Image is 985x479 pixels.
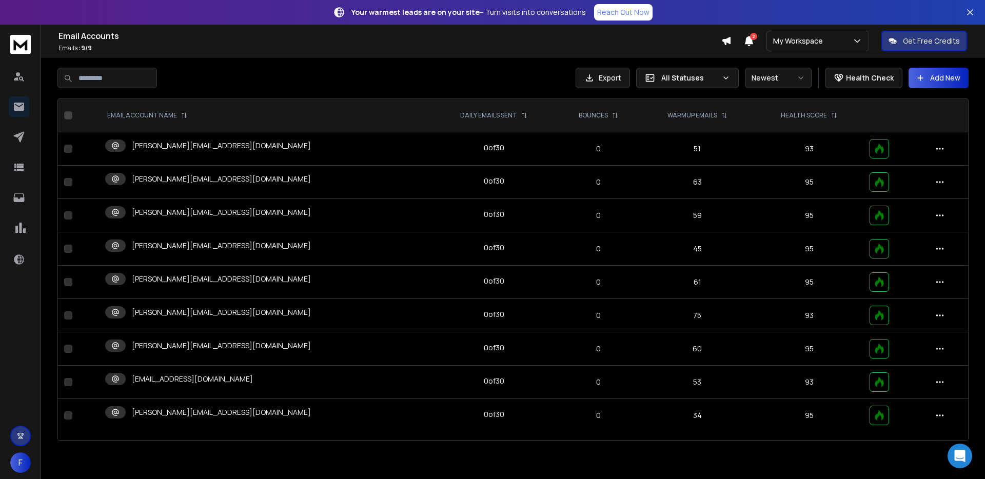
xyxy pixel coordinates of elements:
td: 60 [640,332,755,366]
div: EMAIL ACCOUNT NAME [107,111,187,119]
button: Get Free Credits [881,31,967,51]
td: 95 [755,166,863,199]
p: 0 [563,177,634,187]
p: 0 [563,210,634,221]
td: 75 [640,299,755,332]
td: 93 [755,132,863,166]
p: All Statuses [661,73,718,83]
button: Health Check [825,68,902,88]
p: 0 [563,377,634,387]
p: DAILY EMAILS SENT [460,111,517,119]
div: 0 of 30 [484,143,504,153]
td: 95 [755,332,863,366]
button: Newest [745,68,812,88]
p: Health Check [846,73,894,83]
div: 0 of 30 [484,343,504,353]
p: [PERSON_NAME][EMAIL_ADDRESS][DOMAIN_NAME] [132,207,311,217]
p: [PERSON_NAME][EMAIL_ADDRESS][DOMAIN_NAME] [132,241,311,251]
p: [PERSON_NAME][EMAIL_ADDRESS][DOMAIN_NAME] [132,174,311,184]
button: F [10,452,31,473]
p: My Workspace [773,36,827,46]
div: 0 of 30 [484,376,504,386]
h1: Email Accounts [58,30,721,42]
img: logo [10,35,31,54]
td: 95 [755,399,863,432]
p: 0 [563,344,634,354]
p: Reach Out Now [597,7,649,17]
p: 0 [563,144,634,154]
p: Emails : [58,44,721,52]
div: 0 of 30 [484,209,504,219]
p: [PERSON_NAME][EMAIL_ADDRESS][DOMAIN_NAME] [132,341,311,351]
p: 0 [563,277,634,287]
button: Add New [909,68,969,88]
p: 0 [563,244,634,254]
p: HEALTH SCORE [781,111,827,119]
p: 0 [563,310,634,321]
p: – Turn visits into conversations [351,7,586,17]
button: Export [576,68,630,88]
td: 95 [755,232,863,266]
strong: Your warmest leads are on your site [351,7,480,17]
p: [PERSON_NAME][EMAIL_ADDRESS][DOMAIN_NAME] [132,141,311,151]
td: 34 [640,399,755,432]
p: [PERSON_NAME][EMAIL_ADDRESS][DOMAIN_NAME] [132,307,311,317]
td: 95 [755,266,863,299]
div: 0 of 30 [484,409,504,420]
td: 93 [755,299,863,332]
p: [PERSON_NAME][EMAIL_ADDRESS][DOMAIN_NAME] [132,274,311,284]
td: 51 [640,132,755,166]
div: Open Intercom Messenger [948,444,972,468]
div: 0 of 30 [484,309,504,320]
p: BOUNCES [579,111,608,119]
div: 0 of 30 [484,276,504,286]
p: [EMAIL_ADDRESS][DOMAIN_NAME] [132,374,253,384]
td: 95 [755,199,863,232]
td: 63 [640,166,755,199]
td: 93 [755,366,863,399]
div: 0 of 30 [484,176,504,186]
span: 9 / 9 [81,44,92,52]
p: [PERSON_NAME][EMAIL_ADDRESS][DOMAIN_NAME] [132,407,311,417]
p: 0 [563,410,634,421]
a: Reach Out Now [594,4,653,21]
td: 59 [640,199,755,232]
p: WARMUP EMAILS [667,111,717,119]
p: Get Free Credits [903,36,960,46]
td: 45 [640,232,755,266]
td: 61 [640,266,755,299]
span: 2 [750,33,757,40]
td: 53 [640,366,755,399]
div: 0 of 30 [484,243,504,253]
